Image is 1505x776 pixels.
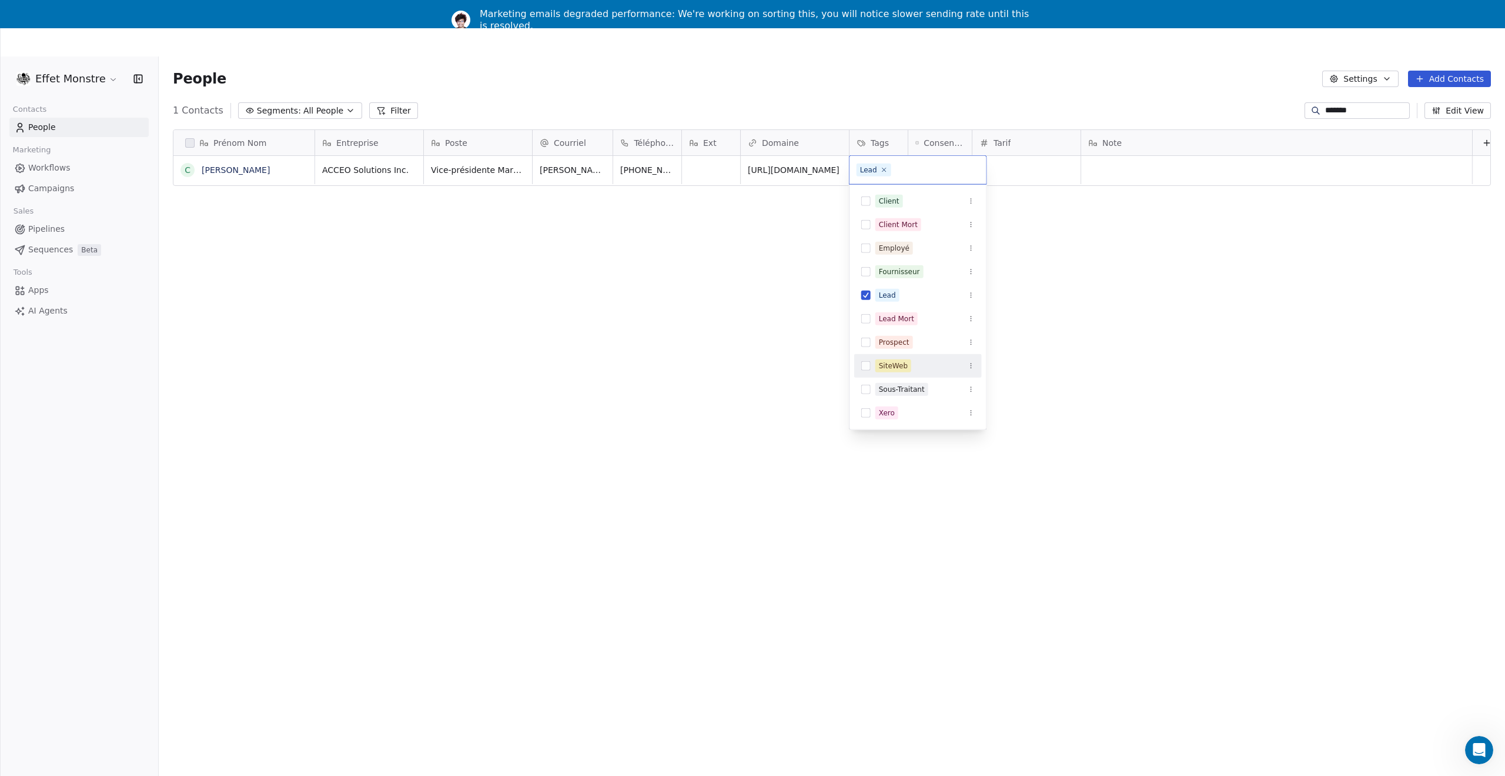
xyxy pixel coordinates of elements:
div: Lead [860,165,877,175]
div: Client Mort [879,219,918,230]
div: Employé [879,243,909,254]
div: Xero [879,408,895,418]
div: Marketing emails degraded performance: We're working on sorting this, you will notice slower send... [480,8,1035,32]
div: Lead [879,290,896,301]
div: Suggestions [854,189,982,425]
iframe: Intercom live chat [1465,736,1493,764]
div: Lead Mort [879,314,914,324]
div: Sous-Traitant [879,384,925,395]
img: Profile image for Ram [451,11,470,29]
div: Prospect [879,337,909,348]
div: Fournisseur [879,267,920,277]
div: Client [879,196,899,207]
div: SiteWeb [879,361,908,371]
